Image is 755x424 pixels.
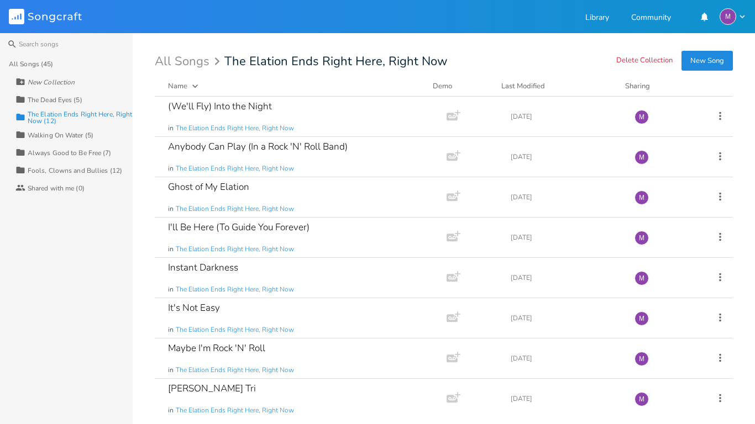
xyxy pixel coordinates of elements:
[28,185,85,192] div: Shared with me (0)
[501,81,612,92] button: Last Modified
[155,56,223,67] div: All Songs
[511,395,621,402] div: [DATE]
[168,222,310,232] div: I'll Be Here (To Guide You Forever)
[168,164,174,173] span: in
[168,303,220,312] div: It's Not Easy
[224,55,448,67] span: The Elation Ends Right Here, Right Now
[720,8,746,25] button: M
[635,271,649,285] div: mac_mclachlan
[511,113,621,120] div: [DATE]
[720,8,736,25] div: mac_mclachlan
[28,132,93,139] div: Walking On Water (5)
[28,111,133,124] div: The Elation Ends Right Here, Right Now (12)
[511,315,621,321] div: [DATE]
[28,79,75,86] div: New Collection
[9,61,53,67] div: All Songs (45)
[168,325,174,335] span: in
[635,231,649,245] div: mac_mclachlan
[635,150,649,165] div: mac_mclachlan
[168,285,174,294] span: in
[168,124,174,133] span: in
[168,365,174,375] span: in
[635,110,649,124] div: mac_mclachlan
[616,56,673,66] button: Delete Collection
[28,167,122,174] div: Fools, Clowns and Bullies (12)
[511,355,621,362] div: [DATE]
[635,190,649,205] div: mac_mclachlan
[631,14,671,23] a: Community
[168,406,174,415] span: in
[176,204,294,214] span: The Elation Ends Right Here, Right Now
[176,285,294,294] span: The Elation Ends Right Here, Right Now
[625,81,691,92] div: Sharing
[176,325,294,335] span: The Elation Ends Right Here, Right Now
[176,406,294,415] span: The Elation Ends Right Here, Right Now
[168,81,187,91] div: Name
[501,81,545,91] div: Last Modified
[433,81,488,92] div: Demo
[635,311,649,326] div: mac_mclachlan
[28,150,112,156] div: Always Good to Be Free (7)
[168,384,256,393] div: [PERSON_NAME] Tri
[168,204,174,214] span: in
[511,153,621,160] div: [DATE]
[168,81,420,92] button: Name
[176,164,294,173] span: The Elation Ends Right Here, Right Now
[511,234,621,241] div: [DATE]
[511,274,621,281] div: [DATE]
[511,194,621,200] div: [DATE]
[176,124,294,133] span: The Elation Ends Right Here, Right Now
[168,102,272,111] div: (We'll Fly) Into the Night
[168,263,238,272] div: Instant Darkness
[168,182,249,192] div: Ghost of My Elation
[168,245,174,254] span: in
[585,14,609,23] a: Library
[168,343,265,353] div: Maybe I'm Rock 'N' Roll
[176,245,294,254] span: The Elation Ends Right Here, Right Now
[176,365,294,375] span: The Elation Ends Right Here, Right Now
[168,142,348,151] div: Anybody Can Play (In a Rock 'N' Roll Band)
[28,97,82,103] div: The Dead Eyes (5)
[635,392,649,406] div: mac_mclachlan
[681,51,733,71] button: New Song
[635,352,649,366] div: mac_mclachlan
